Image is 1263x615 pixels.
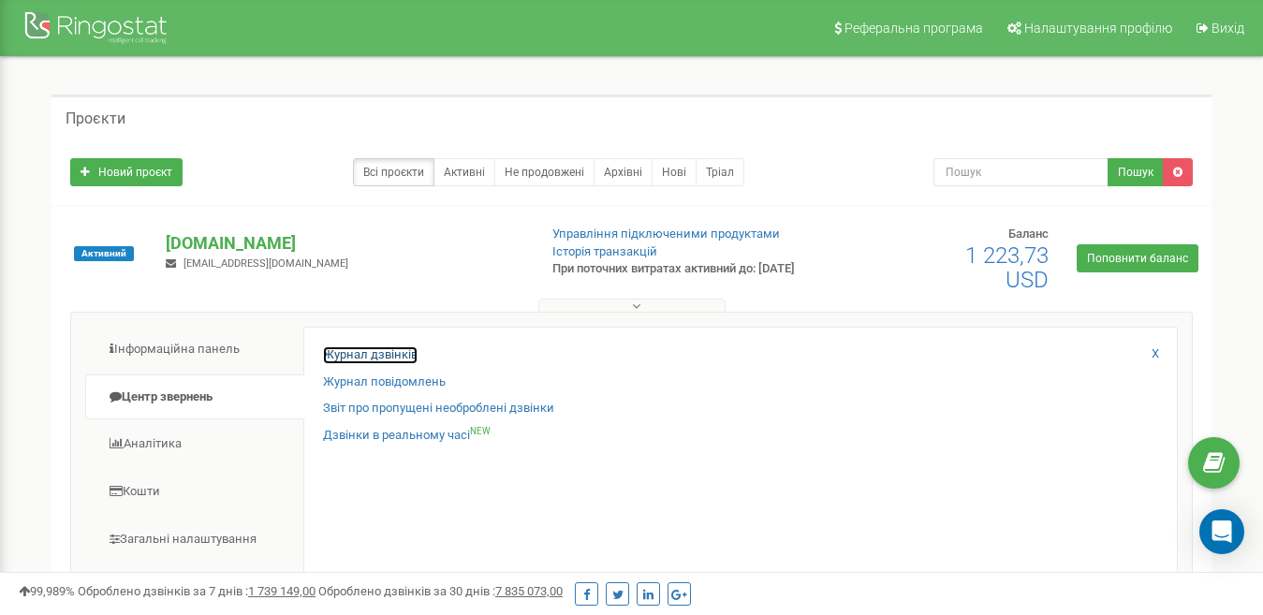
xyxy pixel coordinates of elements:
a: Інформаційна панель [85,327,304,373]
a: Поповнити баланс [1077,244,1198,272]
div: Open Intercom Messenger [1199,509,1244,554]
a: Нові [652,158,697,186]
a: Всі проєкти [353,158,434,186]
span: Вихід [1212,21,1244,36]
a: Управління підключеними продуктами [552,227,780,241]
a: Тріал [696,158,744,186]
span: Оброблено дзвінків за 30 днів : [318,584,563,598]
a: Центр звернень [85,374,304,420]
h5: Проєкти [66,110,125,127]
span: Оброблено дзвінків за 7 днів : [78,584,316,598]
p: [DOMAIN_NAME] [166,231,521,256]
input: Пошук [933,158,1109,186]
u: 1 739 149,00 [248,584,316,598]
span: Баланс [1008,227,1049,241]
span: 99,989% [19,584,75,598]
a: Архівні [594,158,653,186]
a: Не продовжені [494,158,595,186]
a: X [1152,345,1159,363]
a: Загальні налаштування [85,517,304,563]
a: Звіт про пропущені необроблені дзвінки [323,400,554,417]
a: Новий проєкт [70,158,183,186]
span: Налаштування профілю [1024,21,1172,36]
a: Аналiтика [85,421,304,467]
span: Реферальна програма [844,21,983,36]
button: Пошук [1108,158,1164,186]
a: Віртуальна АТС [85,564,304,609]
a: Історія транзакцій [552,244,657,258]
p: При поточних витратах активний до: [DATE] [552,260,812,278]
span: [EMAIL_ADDRESS][DOMAIN_NAME] [184,257,348,270]
a: Кошти [85,469,304,515]
a: Журнал повідомлень [323,373,446,391]
a: Дзвінки в реальному часіNEW [323,427,491,445]
span: Активний [74,246,134,261]
u: 7 835 073,00 [495,584,563,598]
a: Активні [433,158,495,186]
a: Журнал дзвінків [323,346,418,364]
span: 1 223,73 USD [965,242,1049,293]
sup: NEW [470,426,491,436]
